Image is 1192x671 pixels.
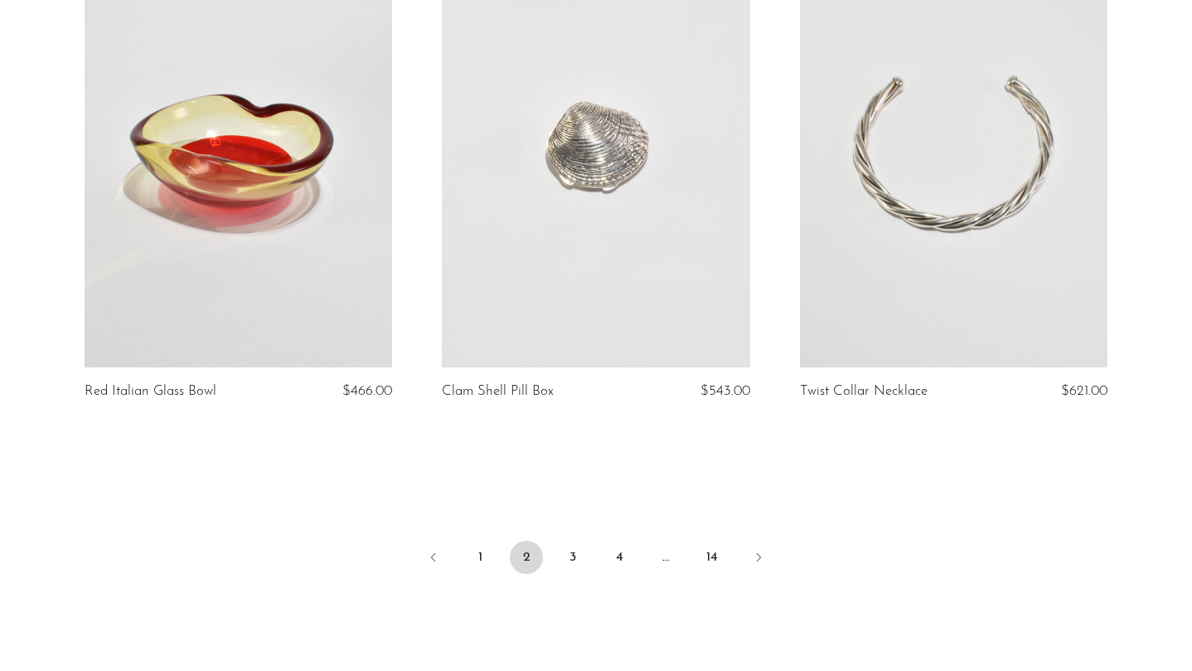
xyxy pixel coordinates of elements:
[556,541,589,574] a: 3
[700,384,750,398] span: $543.00
[85,384,216,399] a: Red Italian Glass Bowl
[800,384,928,399] a: Twist Collar Necklace
[463,541,497,574] a: 1
[603,541,636,574] a: 4
[695,541,729,574] a: 14
[649,541,682,574] span: …
[510,541,543,574] span: 2
[1061,384,1107,398] span: $621.00
[342,384,392,398] span: $466.00
[417,541,450,577] a: Previous
[742,541,775,577] a: Next
[442,384,554,399] a: Clam Shell Pill Box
